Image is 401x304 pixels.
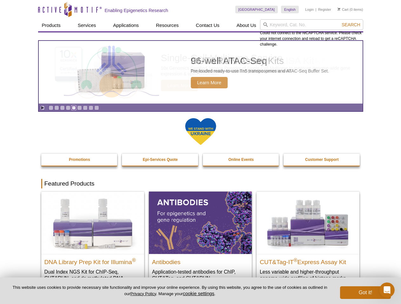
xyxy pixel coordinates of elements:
[305,157,338,162] strong: Customer Support
[340,22,362,28] button: Search
[122,154,199,166] a: Epi-Services Quote
[44,256,141,265] h2: DNA Library Prep Kit for Illumina
[342,22,360,27] span: Search
[143,157,178,162] strong: Epi-Services Quote
[152,256,249,265] h2: Antibodies
[109,19,143,31] a: Applications
[260,19,363,47] div: Could not connect to the reCAPTCHA service. Please check your internet connection and reload to g...
[340,286,391,299] button: Got it!
[284,154,360,166] a: Customer Support
[77,105,82,110] a: Go to slide 6
[41,192,144,254] img: DNA Library Prep Kit for Illumina
[257,192,359,288] a: CUT&Tag-IT® Express Assay Kit CUT&Tag-IT®Express Assay Kit Less variable and higher-throughput ge...
[379,282,395,298] iframe: Intercom live chat
[338,7,349,12] a: Cart
[281,6,299,13] a: English
[130,291,156,296] a: Privacy Policy
[192,19,223,31] a: Contact Us
[74,19,100,31] a: Services
[152,269,249,282] p: Application-tested antibodies for ChIP, CUT&Tag, and CUT&RUN.
[10,285,330,297] p: This website uses cookies to provide necessary site functionality and improve your online experie...
[49,105,53,110] a: Go to slide 1
[38,19,64,31] a: Products
[60,105,65,110] a: Go to slide 3
[152,19,183,31] a: Resources
[185,117,217,146] img: We Stand With Ukraine
[41,179,360,188] h2: Featured Products
[235,6,278,13] a: [GEOGRAPHIC_DATA]
[316,6,317,13] li: |
[233,19,260,31] a: About Us
[54,105,59,110] a: Go to slide 2
[294,257,297,263] sup: ®
[260,19,363,30] input: Keyword, Cat. No.
[191,68,329,74] p: Pre-loaded ready-to-use Tn5 transposomes and ATAC-Seq Buffer Set.
[228,157,254,162] strong: Online Events
[94,105,99,110] a: Go to slide 9
[105,8,168,13] h2: Enabling Epigenetics Research
[191,56,329,66] h2: 96-well ATAC-Seq
[69,157,90,162] strong: Promotions
[89,105,93,110] a: Go to slide 8
[66,105,70,110] a: Go to slide 4
[149,192,252,288] a: All Antibodies Antibodies Application-tested antibodies for ChIP, CUT&Tag, and CUT&RUN.
[39,41,363,104] a: Active Motif Kit photo 96-well ATAC-Seq Pre-loaded ready-to-use Tn5 transposomes and ATAC-Seq Buf...
[257,192,359,254] img: CUT&Tag-IT® Express Assay Kit
[71,105,76,110] a: Go to slide 5
[191,77,228,88] span: Learn More
[40,105,45,110] a: Toggle autoplay
[203,154,280,166] a: Online Events
[41,154,118,166] a: Promotions
[183,291,214,296] button: cookie settings
[260,256,356,265] h2: CUT&Tag-IT Express Assay Kit
[338,8,340,11] img: Your Cart
[338,6,363,13] li: (0 items)
[318,7,331,12] a: Register
[39,41,363,104] article: 96-well ATAC-Seq
[44,269,141,288] p: Dual Index NGS Kit for ChIP-Seq, CUT&RUN, and ds methylated DNA assays.
[132,257,136,263] sup: ®
[305,7,314,12] a: Login
[41,192,144,294] a: DNA Library Prep Kit for Illumina DNA Library Prep Kit for Illumina® Dual Index NGS Kit for ChIP-...
[149,192,252,254] img: All Antibodies
[72,48,151,96] img: Active Motif Kit photo
[83,105,88,110] a: Go to slide 7
[260,269,356,282] p: Less variable and higher-throughput genome-wide profiling of histone marks​.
